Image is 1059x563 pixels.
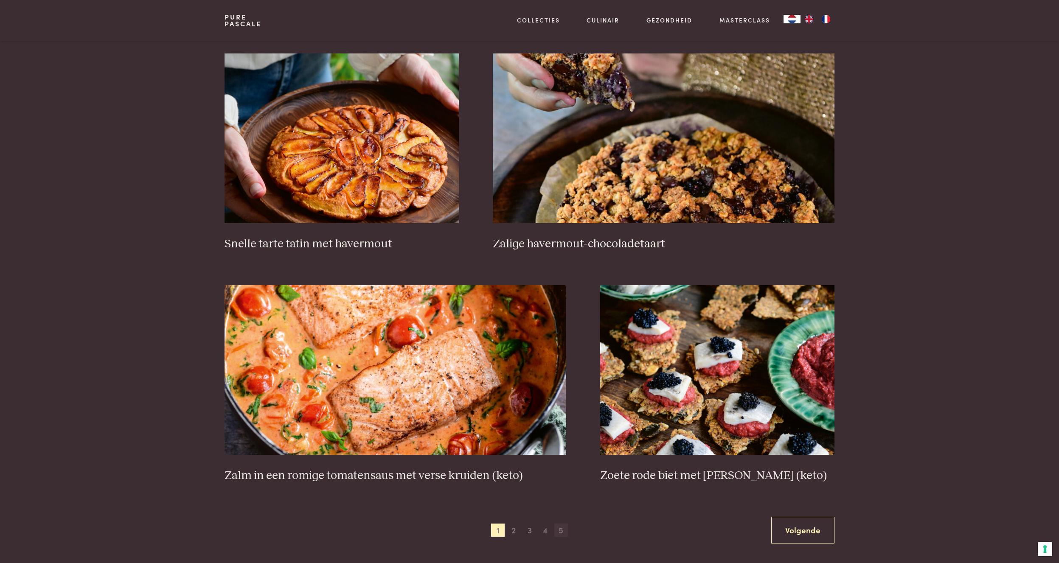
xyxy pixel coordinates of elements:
h3: Zalm in een romige tomatensaus met verse kruiden (keto) [225,468,566,483]
a: FR [817,15,834,23]
a: Gezondheid [646,16,692,25]
span: 1 [491,524,505,537]
img: Zalm in een romige tomatensaus met verse kruiden (keto) [225,285,566,455]
img: Zoete rode biet met zure haring (keto) [600,285,834,455]
a: Zalm in een romige tomatensaus met verse kruiden (keto) Zalm in een romige tomatensaus met verse ... [225,285,566,483]
a: EN [801,15,817,23]
h3: Snelle tarte tatin met havermout [225,237,459,252]
a: Collecties [517,16,560,25]
span: 2 [507,524,520,537]
span: 5 [554,524,568,537]
ul: Language list [801,15,834,23]
a: PurePascale [225,14,261,27]
img: Snelle tarte tatin met havermout [225,53,459,223]
a: Zalige havermout-chocoladetaart Zalige havermout-chocoladetaart [493,53,834,251]
div: Language [784,15,801,23]
button: Uw voorkeuren voor toestemming voor trackingtechnologieën [1038,542,1052,556]
a: NL [784,15,801,23]
a: Snelle tarte tatin met havermout Snelle tarte tatin met havermout [225,53,459,251]
aside: Language selected: Nederlands [784,15,834,23]
a: Volgende [771,517,834,543]
a: Culinair [587,16,619,25]
span: 3 [523,524,537,537]
img: Zalige havermout-chocoladetaart [493,53,834,223]
a: Masterclass [719,16,770,25]
a: Zoete rode biet met zure haring (keto) Zoete rode biet met [PERSON_NAME] (keto) [600,285,834,483]
h3: Zalige havermout-chocoladetaart [493,237,834,252]
span: 4 [539,524,552,537]
h3: Zoete rode biet met [PERSON_NAME] (keto) [600,468,834,483]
